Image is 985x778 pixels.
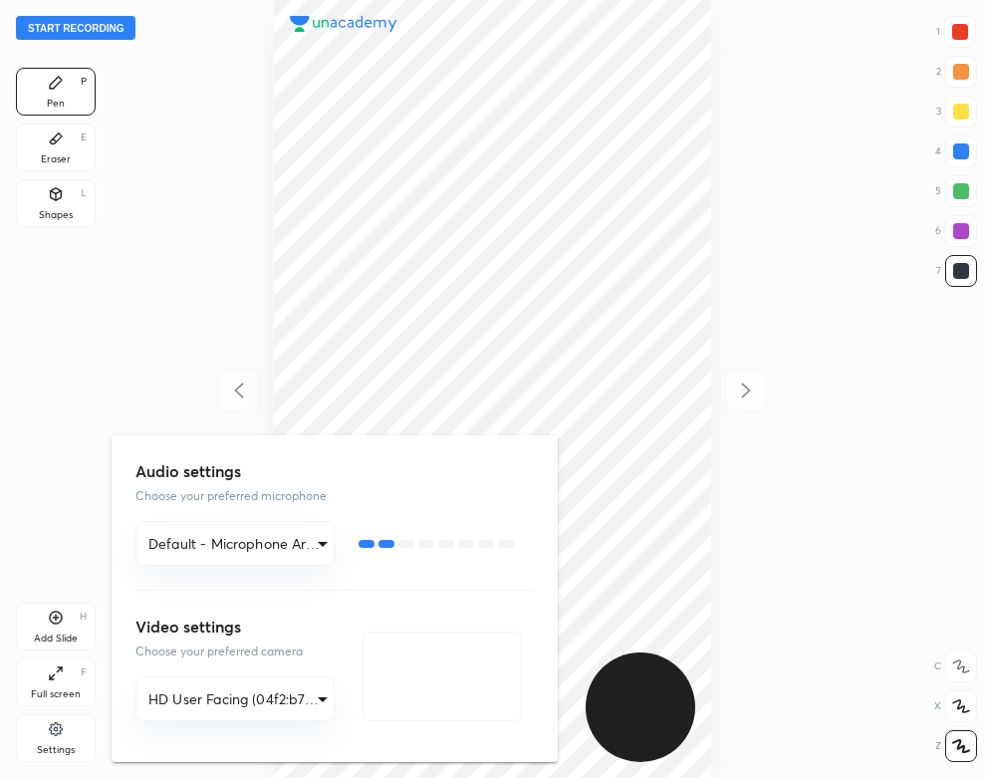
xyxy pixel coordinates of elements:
[135,643,335,660] p: Choose your preferred camera
[135,487,534,505] p: Choose your preferred microphone
[135,521,335,566] div: Default - Microphone Array (Realtek(R) Audio)
[135,615,335,639] h3: Video settings
[135,459,534,483] h3: Audio settings
[135,676,335,721] div: Default - Microphone Array (Realtek(R) Audio)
